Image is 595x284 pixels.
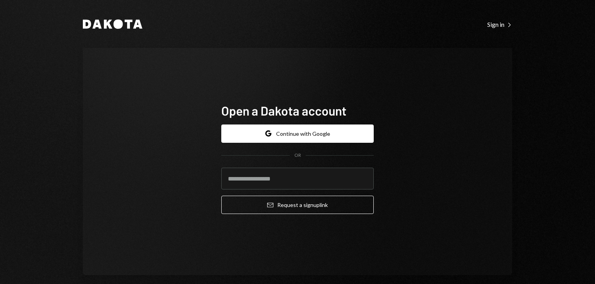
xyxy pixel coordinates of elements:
div: Sign in [487,21,512,28]
button: Continue with Google [221,124,374,143]
h1: Open a Dakota account [221,103,374,118]
a: Sign in [487,20,512,28]
div: OR [294,152,301,159]
button: Request a signuplink [221,196,374,214]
